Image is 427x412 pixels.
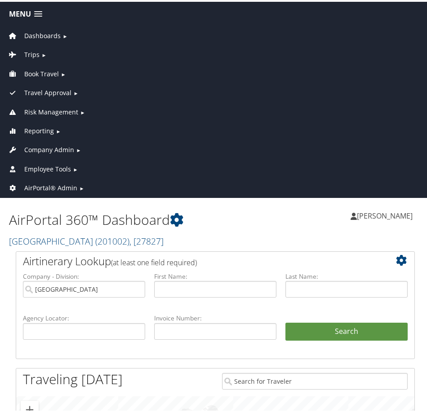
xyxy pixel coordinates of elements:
[76,145,81,152] span: ►
[111,256,197,266] span: (at least one field required)
[24,181,77,191] span: AirPortal® Admin
[154,270,276,279] label: First Name:
[7,163,71,171] a: Employee Tools
[73,164,78,171] span: ►
[79,183,84,190] span: ►
[23,368,123,387] h1: Traveling [DATE]
[73,88,78,95] span: ►
[95,233,129,245] span: ( 201002 )
[7,87,71,95] a: Travel Approval
[9,209,215,228] h1: AirPortal 360™ Dashboard
[7,68,59,76] a: Book Travel
[24,67,59,77] span: Book Travel
[4,5,47,20] a: Menu
[62,31,67,38] span: ►
[7,48,40,57] a: Trips
[7,144,74,152] a: Company Admin
[61,69,66,76] span: ►
[24,105,78,115] span: Risk Management
[24,86,71,96] span: Travel Approval
[222,371,408,388] input: Search for Traveler
[56,126,61,133] span: ►
[23,312,145,321] label: Agency Locator:
[41,50,46,57] span: ►
[80,107,85,114] span: ►
[357,209,413,219] span: [PERSON_NAME]
[9,233,164,245] a: [GEOGRAPHIC_DATA]
[285,270,408,279] label: Last Name:
[7,106,78,114] a: Risk Management
[24,162,71,172] span: Employee Tools
[285,321,408,339] button: Search
[24,29,61,39] span: Dashboards
[7,182,77,190] a: AirPortal® Admin
[24,143,74,153] span: Company Admin
[23,270,145,279] label: Company - Division:
[154,312,276,321] label: Invoice Number:
[24,48,40,58] span: Trips
[24,124,54,134] span: Reporting
[351,201,422,228] a: [PERSON_NAME]
[7,30,61,38] a: Dashboards
[129,233,164,245] span: , [ 27827 ]
[9,8,31,17] span: Menu
[23,252,374,267] h2: Airtinerary Lookup
[7,125,54,133] a: Reporting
